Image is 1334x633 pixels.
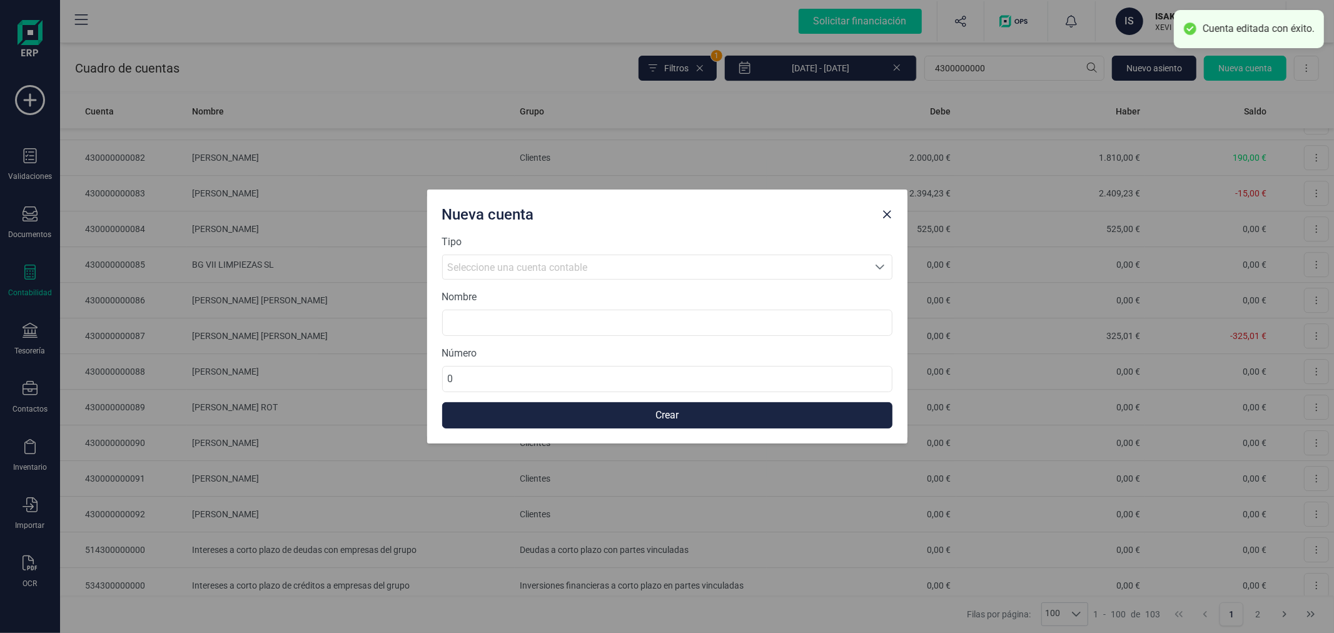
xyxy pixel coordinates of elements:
span: Seleccione una cuenta contable [448,261,588,273]
label: Nombre [442,290,477,305]
button: Close [877,205,897,225]
div: Cuenta editada con éxito. [1203,23,1315,36]
div: Nueva cuenta [437,200,877,225]
label: Número [442,346,477,361]
label: Tipo [442,235,462,250]
button: Crear [442,402,892,428]
div: Seleccione una cuenta [868,255,892,279]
